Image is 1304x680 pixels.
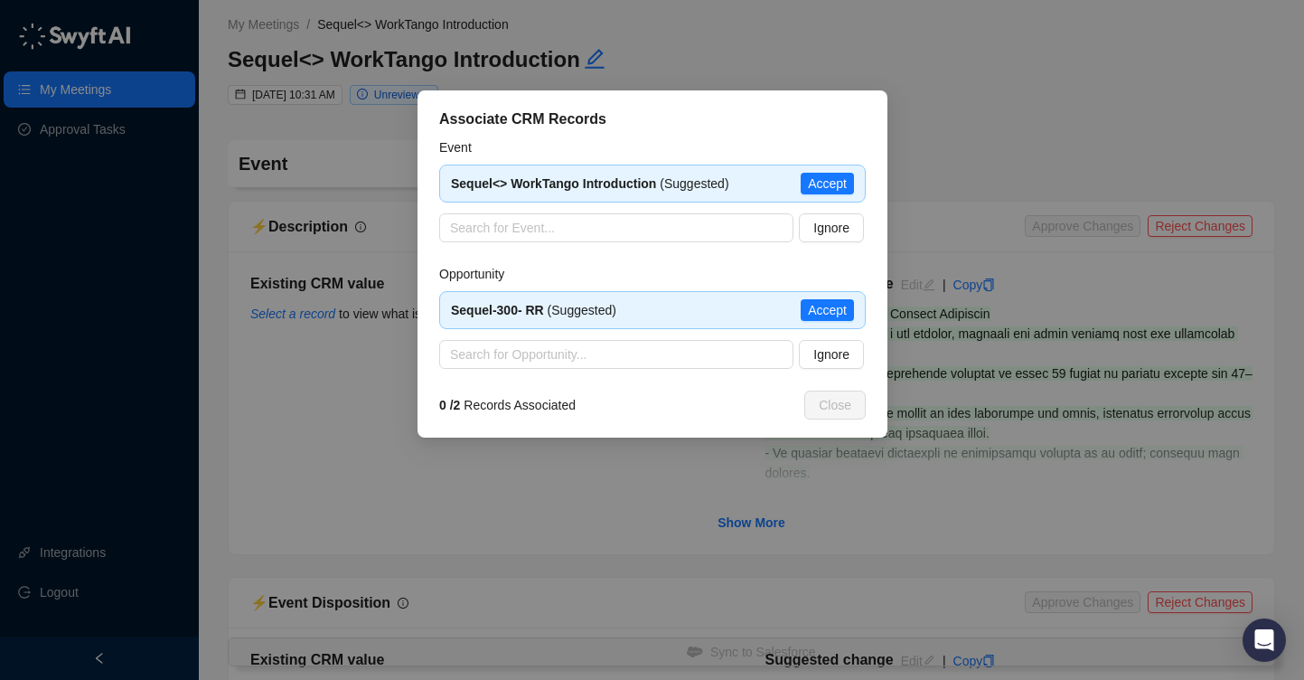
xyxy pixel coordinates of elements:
strong: Sequel-300- RR [451,303,544,317]
span: Ignore [813,218,849,238]
button: Close [804,391,866,420]
button: Ignore [799,340,864,369]
span: Records Associated [439,395,576,415]
strong: Sequel<> WorkTango Introduction [451,176,656,191]
span: Ignore [813,345,849,364]
span: (Suggested) [451,176,729,191]
span: Accept [808,300,847,320]
label: Event [439,137,484,157]
button: Accept [801,299,854,321]
span: Accept [808,174,847,194]
div: Associate CRM Records [439,109,866,130]
label: Opportunity [439,264,517,284]
div: Open Intercom Messenger [1243,619,1286,662]
button: Accept [801,173,854,194]
strong: 0 / 2 [439,398,460,412]
span: (Suggested) [451,303,616,317]
button: Ignore [799,213,864,242]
